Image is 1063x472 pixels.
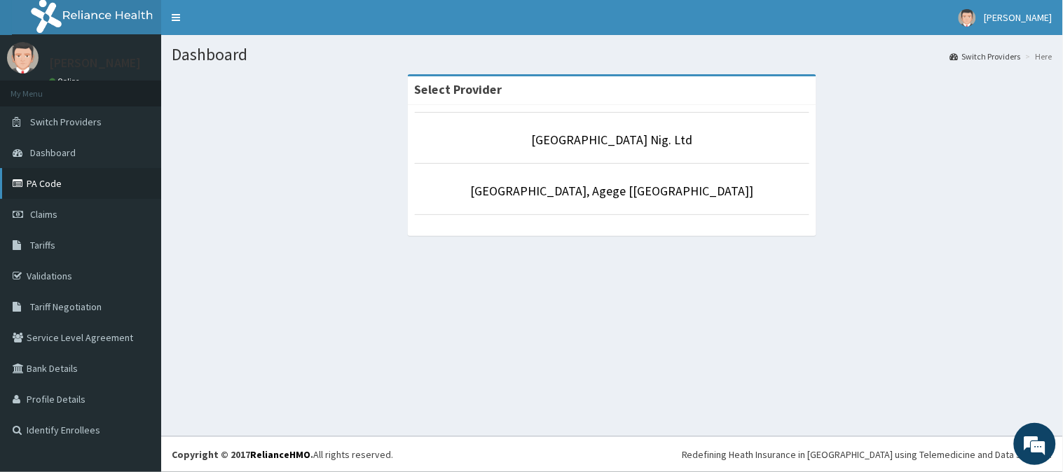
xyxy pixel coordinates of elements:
a: Switch Providers [950,50,1021,62]
img: d_794563401_company_1708531726252_794563401 [26,70,57,105]
a: Online [49,76,83,86]
strong: Copyright © 2017 . [172,448,313,461]
div: Chat with us now [73,78,235,97]
strong: Select Provider [415,81,502,97]
span: Claims [30,208,57,221]
span: Tariffs [30,239,55,251]
span: Switch Providers [30,116,102,128]
span: [PERSON_NAME] [985,11,1052,24]
span: Dashboard [30,146,76,159]
textarea: Type your message and hit 'Enter' [7,319,267,368]
span: We're online! [81,145,193,286]
span: Tariff Negotiation [30,300,102,313]
div: Minimize live chat window [230,7,263,41]
a: [GEOGRAPHIC_DATA] Nig. Ltd [532,132,693,148]
a: RelianceHMO [250,448,310,461]
div: Redefining Heath Insurance in [GEOGRAPHIC_DATA] using Telemedicine and Data Science! [682,447,1052,461]
footer: All rights reserved. [161,436,1063,472]
img: User Image [959,9,976,27]
h1: Dashboard [172,46,1052,64]
a: [GEOGRAPHIC_DATA], Agege [[GEOGRAPHIC_DATA]] [471,183,754,199]
p: [PERSON_NAME] [49,57,141,69]
img: User Image [7,42,39,74]
li: Here [1022,50,1052,62]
